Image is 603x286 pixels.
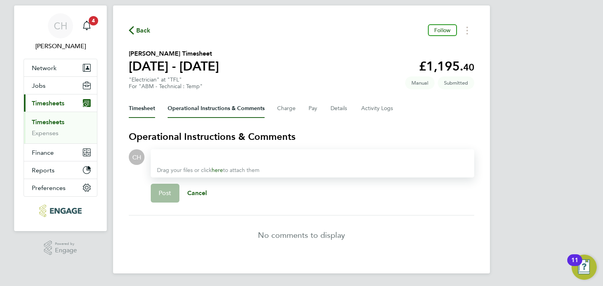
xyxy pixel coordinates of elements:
[32,149,54,156] span: Finance
[258,230,345,241] p: No comments to display
[168,99,265,118] button: Operational Instructions & Comments
[24,94,97,112] button: Timesheets
[136,26,151,35] span: Back
[428,24,457,36] button: Follow
[405,76,435,89] span: This timesheet was manually created.
[129,83,203,90] div: For "ABM - Technical : Temp"
[44,241,77,255] a: Powered byEngage
[129,99,155,118] button: Timesheet
[24,179,97,196] button: Preferences
[129,130,474,143] h3: Operational Instructions & Comments
[129,58,219,74] h1: [DATE] - [DATE]
[361,99,394,118] button: Activity Logs
[24,59,97,76] button: Network
[129,49,219,58] h2: [PERSON_NAME] Timesheet
[277,99,296,118] button: Charge
[32,129,58,137] a: Expenses
[32,118,64,126] a: Timesheets
[24,161,97,179] button: Reports
[55,247,77,254] span: Engage
[129,25,151,35] button: Back
[54,21,68,31] span: CH
[24,42,97,51] span: Chloe Harding
[32,64,57,72] span: Network
[463,62,474,73] span: 40
[157,167,259,174] span: Drag your files or click to attach them
[89,16,98,25] span: 4
[32,100,64,107] span: Timesheets
[212,167,223,174] a: here
[24,77,97,94] button: Jobs
[24,13,97,51] a: CH[PERSON_NAME]
[32,167,55,174] span: Reports
[129,76,203,90] div: "Electrician" at "TFL"
[572,255,597,280] button: Open Resource Center, 11 new notifications
[132,153,141,161] span: CH
[331,99,349,118] button: Details
[309,99,318,118] button: Pay
[179,184,215,203] button: Cancel
[32,184,66,192] span: Preferences
[24,112,97,143] div: Timesheets
[14,5,107,231] nav: Main navigation
[571,260,578,270] div: 11
[55,241,77,247] span: Powered by
[32,82,46,89] span: Jobs
[24,205,97,217] a: Go to home page
[24,144,97,161] button: Finance
[434,27,451,34] span: Follow
[438,76,474,89] span: This timesheet is Submitted.
[460,24,474,36] button: Timesheets Menu
[129,149,144,165] div: Chloe Harding
[187,189,207,197] span: Cancel
[39,205,81,217] img: txmrecruit-logo-retina.png
[419,59,474,74] app-decimal: £1,195.
[79,13,95,38] a: 4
